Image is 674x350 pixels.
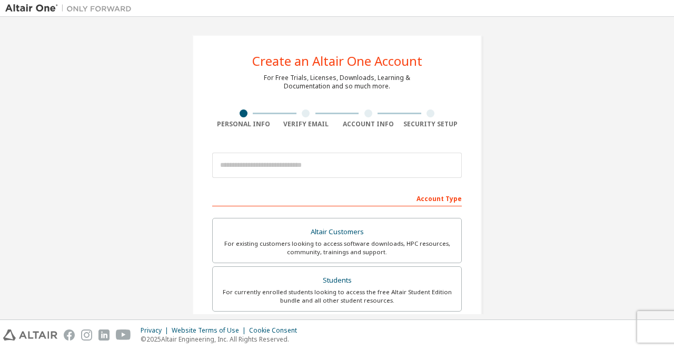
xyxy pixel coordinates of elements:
[212,189,462,206] div: Account Type
[219,288,455,305] div: For currently enrolled students looking to access the free Altair Student Edition bundle and all ...
[219,225,455,239] div: Altair Customers
[98,329,110,341] img: linkedin.svg
[252,55,422,67] div: Create an Altair One Account
[141,335,303,344] p: © 2025 Altair Engineering, Inc. All Rights Reserved.
[275,120,338,128] div: Verify Email
[172,326,249,335] div: Website Terms of Use
[3,329,57,341] img: altair_logo.svg
[264,74,410,91] div: For Free Trials, Licenses, Downloads, Learning & Documentation and so much more.
[212,120,275,128] div: Personal Info
[141,326,172,335] div: Privacy
[219,239,455,256] div: For existing customers looking to access software downloads, HPC resources, community, trainings ...
[5,3,137,14] img: Altair One
[116,329,131,341] img: youtube.svg
[249,326,303,335] div: Cookie Consent
[400,120,462,128] div: Security Setup
[64,329,75,341] img: facebook.svg
[81,329,92,341] img: instagram.svg
[219,273,455,288] div: Students
[337,120,400,128] div: Account Info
